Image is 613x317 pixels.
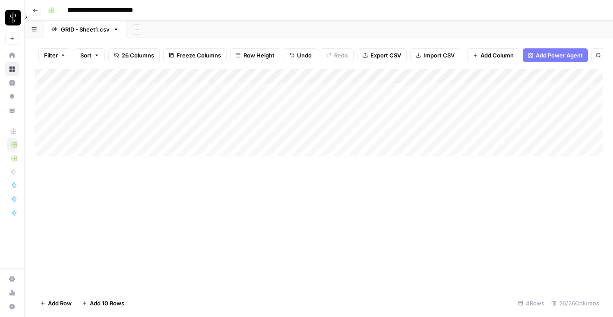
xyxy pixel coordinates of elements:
button: Add Column [467,48,519,62]
button: Workspace: LP Production Workloads [5,7,19,29]
button: Redo [321,48,354,62]
a: Home [5,48,19,62]
a: Your Data [5,104,19,117]
span: Add Column [480,51,514,60]
button: Add 10 Rows [77,296,130,310]
span: Redo [334,51,348,60]
button: Undo [284,48,317,62]
button: Import CSV [410,48,460,62]
span: Export CSV [370,51,401,60]
span: 26 Columns [122,51,154,60]
button: Add Row [35,296,77,310]
img: LP Production Workloads Logo [5,10,21,25]
span: Add Power Agent [536,51,583,60]
span: Undo [297,51,312,60]
span: Sort [80,51,92,60]
a: GRID - Sheet1.csv [44,21,126,38]
a: Opportunities [5,90,19,104]
span: Freeze Columns [177,51,221,60]
button: Row Height [230,48,280,62]
a: Insights [5,76,19,90]
button: Export CSV [357,48,407,62]
div: GRID - Sheet1.csv [61,25,110,34]
button: Add Power Agent [523,48,588,62]
span: Import CSV [423,51,455,60]
button: Freeze Columns [163,48,227,62]
button: 26 Columns [108,48,160,62]
span: Filter [44,51,58,60]
span: Row Height [243,51,275,60]
div: 4 Rows [515,296,548,310]
a: Settings [5,272,19,286]
a: Browse [5,62,19,76]
a: Usage [5,286,19,300]
span: Add 10 Rows [90,299,124,307]
button: Help + Support [5,300,19,314]
span: Add Row [48,299,72,307]
button: Sort [75,48,105,62]
div: 26/26 Columns [548,296,603,310]
button: Filter [38,48,71,62]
